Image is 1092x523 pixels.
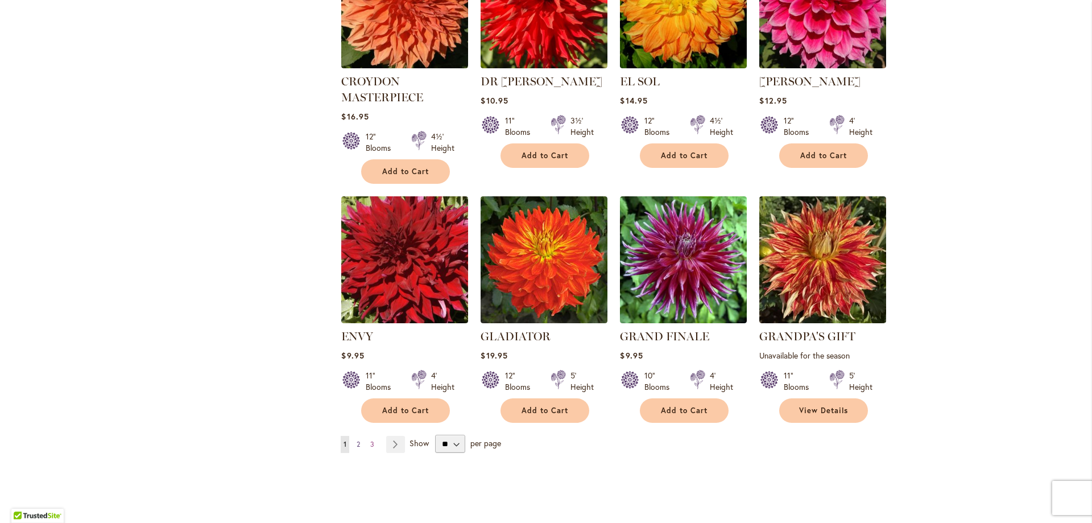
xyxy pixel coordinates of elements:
span: Add to Cart [661,151,708,160]
span: $12.95 [759,95,787,106]
span: $14.95 [620,95,647,106]
a: DR LES [481,60,607,71]
div: 5' Height [849,370,872,393]
div: 4' Height [849,115,872,138]
div: 11" Blooms [784,370,816,393]
a: [PERSON_NAME] [759,75,861,88]
button: Add to Cart [361,398,450,423]
a: ENVY [341,330,373,343]
a: Envy [341,315,468,326]
span: Add to Cart [382,167,429,176]
button: Add to Cart [640,398,729,423]
span: per page [470,438,501,448]
a: Gladiator [481,315,607,326]
button: Add to Cart [361,159,450,184]
div: 11" Blooms [505,115,537,138]
a: EL SOL [620,75,660,88]
a: DR [PERSON_NAME] [481,75,602,88]
div: 4½' Height [710,115,733,138]
div: 12" Blooms [505,370,537,393]
span: Add to Cart [382,406,429,415]
p: Unavailable for the season [759,350,886,361]
span: $16.95 [341,111,369,122]
img: Envy [341,196,468,323]
button: Add to Cart [779,143,868,168]
a: GLADIATOR [481,330,551,343]
span: $9.95 [620,350,643,361]
img: Grand Finale [620,196,747,323]
div: 4½' Height [431,131,454,154]
a: View Details [779,398,868,423]
iframe: Launch Accessibility Center [9,483,40,514]
span: View Details [799,406,848,415]
a: CROYDON MASTERPIECE [341,60,468,71]
div: 10" Blooms [644,370,676,393]
a: Grand Finale [620,315,747,326]
div: 11" Blooms [366,370,398,393]
a: GRAND FINALE [620,330,709,343]
a: 2 [354,436,363,453]
span: 2 [357,440,360,448]
span: Add to Cart [522,406,568,415]
span: 3 [370,440,374,448]
button: Add to Cart [500,398,589,423]
div: 12" Blooms [366,131,398,154]
div: 12" Blooms [644,115,676,138]
div: 4' Height [431,370,454,393]
div: 4' Height [710,370,733,393]
span: Add to Cart [522,151,568,160]
a: EMORY PAUL [759,60,886,71]
span: $19.95 [481,350,507,361]
button: Add to Cart [500,143,589,168]
span: 1 [344,440,346,448]
div: 12" Blooms [784,115,816,138]
div: 3½' Height [570,115,594,138]
img: Gladiator [481,196,607,323]
span: Show [409,438,429,448]
span: $9.95 [341,350,364,361]
a: GRANDPA'S GIFT [759,330,855,343]
a: EL SOL [620,60,747,71]
span: Add to Cart [800,151,847,160]
div: 5' Height [570,370,594,393]
a: CROYDON MASTERPIECE [341,75,423,104]
a: Grandpa's Gift [759,315,886,326]
span: Add to Cart [661,406,708,415]
img: Grandpa's Gift [759,196,886,323]
span: $10.95 [481,95,508,106]
a: 3 [367,436,377,453]
button: Add to Cart [640,143,729,168]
